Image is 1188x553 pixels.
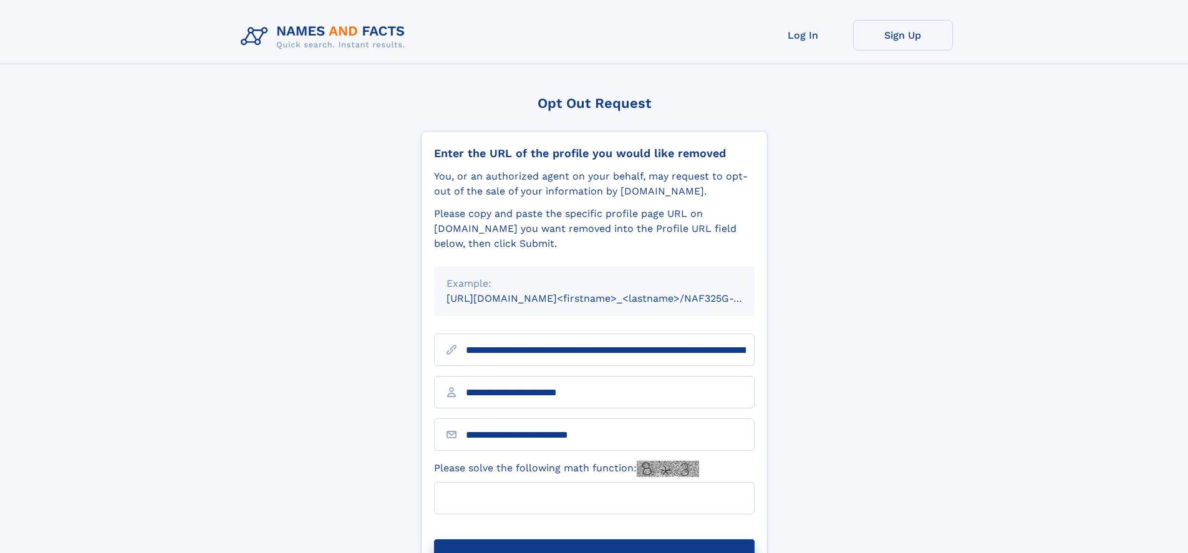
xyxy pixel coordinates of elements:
label: Please solve the following math function: [434,461,699,477]
a: Log In [753,20,853,50]
div: You, or an authorized agent on your behalf, may request to opt-out of the sale of your informatio... [434,169,755,199]
img: Logo Names and Facts [236,20,415,54]
small: [URL][DOMAIN_NAME]<firstname>_<lastname>/NAF325G-xxxxxxxx [447,292,778,304]
div: Enter the URL of the profile you would like removed [434,147,755,160]
div: Opt Out Request [421,95,768,111]
a: Sign Up [853,20,953,50]
div: Please copy and paste the specific profile page URL on [DOMAIN_NAME] you want removed into the Pr... [434,206,755,251]
div: Example: [447,276,742,291]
